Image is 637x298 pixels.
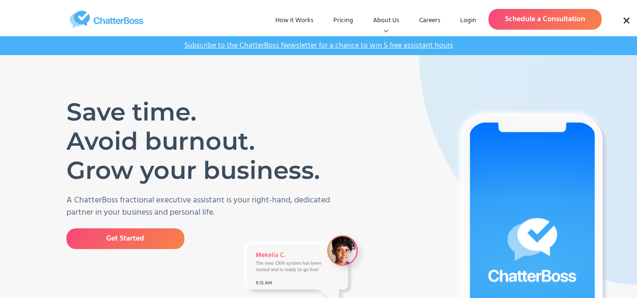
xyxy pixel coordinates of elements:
a: Careers [412,12,448,29]
h1: Save time. Avoid burnout. Grow your business. [66,97,328,185]
a: Login [453,12,484,29]
a: How it Works [268,12,321,29]
a: Schedule a Consultation [488,9,602,30]
a: Subscribe to the ChatterBoss Newsletter for a chance to win 5 free assistant hours [180,41,458,50]
div: About Us [373,16,399,25]
p: A ChatterBoss fractional executive assistant is your right-hand, dedicated partner in your busine... [66,194,342,219]
a: Get Started [66,228,184,249]
a: home [36,11,177,28]
div: About Us [365,12,407,29]
a: Pricing [326,12,361,29]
